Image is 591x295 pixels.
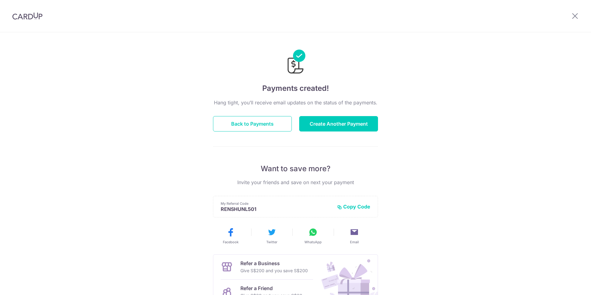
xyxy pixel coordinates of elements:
span: WhatsApp [304,240,322,244]
p: Want to save more? [213,164,378,174]
p: Refer a Friend [240,285,302,292]
button: Twitter [254,227,290,244]
span: Facebook [223,240,239,244]
span: Email [350,240,359,244]
img: CardUp [12,12,42,20]
img: Payments [286,50,305,75]
button: Facebook [212,227,249,244]
p: RENSHUNL501 [221,206,332,212]
iframe: Opens a widget where you can find more information [551,277,585,292]
span: Twitter [266,240,277,244]
p: My Referral Code [221,201,332,206]
button: Copy Code [337,204,370,210]
p: Refer a Business [240,260,308,267]
button: WhatsApp [295,227,331,244]
button: Email [336,227,372,244]
button: Back to Payments [213,116,292,131]
button: Create Another Payment [299,116,378,131]
h4: Payments created! [213,83,378,94]
p: Invite your friends and save on next your payment [213,179,378,186]
p: Hang tight, you’ll receive email updates on the status of the payments. [213,99,378,106]
p: Give S$200 and you save S$200 [240,267,308,274]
